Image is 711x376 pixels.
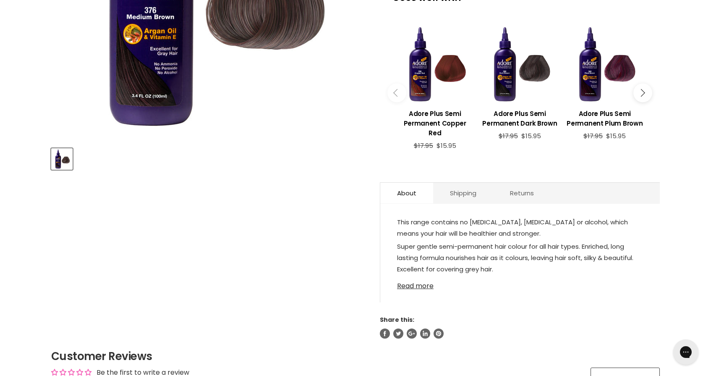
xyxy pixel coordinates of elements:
[437,141,456,150] span: $15.95
[481,109,558,128] h3: Adore Plus Semi Permanent Dark Brown
[567,103,643,132] a: View product:Adore Plus Semi Permanent Plum Brown
[380,183,433,203] a: About
[50,146,366,170] div: Product thumbnails
[51,148,73,170] button: Adore Plus Semi Permanent Medium Brown
[397,103,473,142] a: View product:Adore Plus Semi Permanent Copper Red
[567,109,643,128] h3: Adore Plus Semi Permanent Plum Brown
[380,316,660,339] aside: Share this:
[521,131,541,140] span: $15.95
[397,241,643,276] p: Super gentle semi-permanent hair colour for all hair types. Enriched, long lasting formula nouris...
[52,149,72,169] img: Adore Plus Semi Permanent Medium Brown
[380,316,414,324] span: Share this:
[397,216,643,241] p: This range contains no [MEDICAL_DATA], [MEDICAL_DATA] or alcohol, which means your hair will be h...
[493,183,551,203] a: Returns
[397,109,473,138] h3: Adore Plus Semi Permanent Copper Red
[397,276,643,312] p: For very dry and brittle hair, even gentle colouring chemicals can be a problem – therefore a mil...
[499,131,518,140] span: $17.95
[414,141,433,150] span: $17.95
[669,337,703,368] iframe: Gorgias live chat messenger
[606,131,626,140] span: $15.95
[397,277,643,290] a: Read more
[51,349,660,364] h2: Customer Reviews
[583,131,603,140] span: $17.95
[433,183,493,203] a: Shipping
[481,103,558,132] a: View product:Adore Plus Semi Permanent Dark Brown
